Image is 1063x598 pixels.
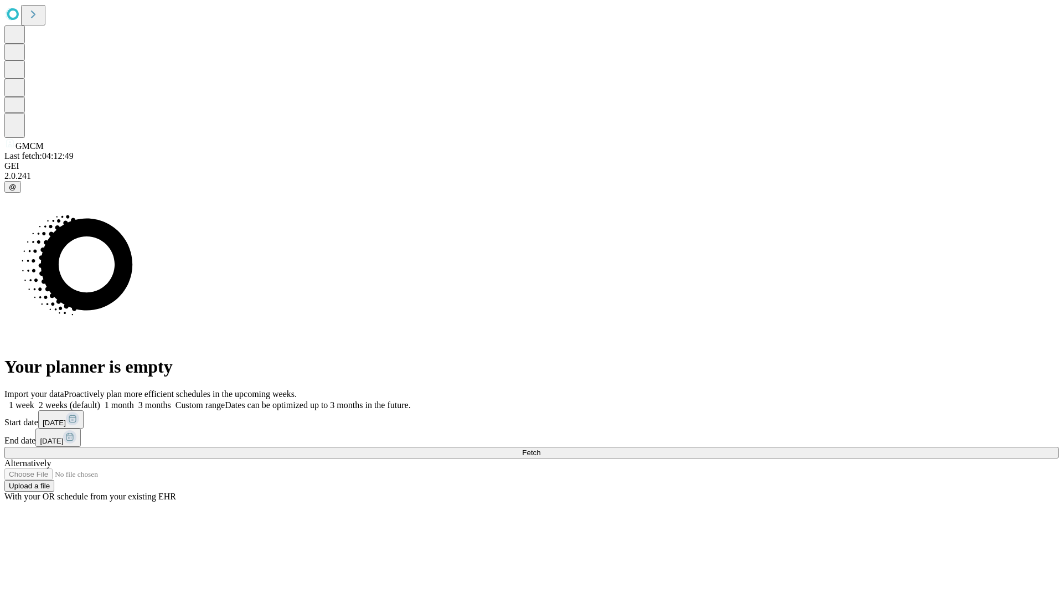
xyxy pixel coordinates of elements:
[64,389,297,399] span: Proactively plan more efficient schedules in the upcoming weeks.
[225,400,410,410] span: Dates can be optimized up to 3 months in the future.
[43,419,66,427] span: [DATE]
[4,389,64,399] span: Import your data
[4,458,51,468] span: Alternatively
[4,429,1059,447] div: End date
[4,480,54,492] button: Upload a file
[9,183,17,191] span: @
[4,181,21,193] button: @
[4,171,1059,181] div: 2.0.241
[138,400,171,410] span: 3 months
[40,437,63,445] span: [DATE]
[522,448,540,457] span: Fetch
[4,492,176,501] span: With your OR schedule from your existing EHR
[4,447,1059,458] button: Fetch
[35,429,81,447] button: [DATE]
[38,410,84,429] button: [DATE]
[9,400,34,410] span: 1 week
[4,410,1059,429] div: Start date
[176,400,225,410] span: Custom range
[16,141,44,151] span: GMCM
[4,151,74,161] span: Last fetch: 04:12:49
[4,161,1059,171] div: GEI
[105,400,134,410] span: 1 month
[4,357,1059,377] h1: Your planner is empty
[39,400,100,410] span: 2 weeks (default)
